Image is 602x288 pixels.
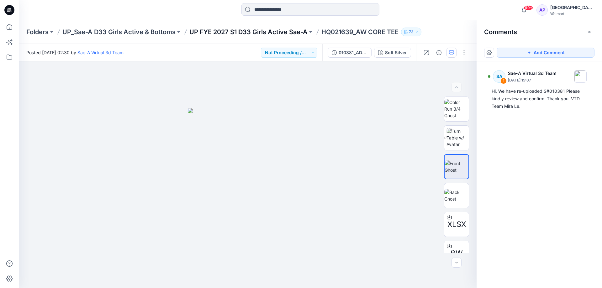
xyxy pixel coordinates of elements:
[409,29,414,35] p: 73
[451,248,463,259] span: BW
[550,11,594,16] div: Walmart
[434,48,444,58] button: Details
[447,219,466,230] span: XLSX
[77,50,124,55] a: Sae-A Virtual 3d Team
[26,28,49,36] a: Folders
[550,4,594,11] div: [GEOGRAPHIC_DATA]
[508,77,557,83] p: [DATE] 15:07
[374,48,411,58] button: Soft Silver
[401,28,421,36] button: 73
[446,128,469,148] img: Turn Table w/ Avatar
[444,99,469,119] img: Color Run 3/4 Ghost
[493,70,505,83] div: SA
[492,87,587,110] div: Hi, We have re-uploaded S#010381 Please kindly review and confirm. Thank you. VTD Team Mira Le.
[484,28,517,36] h2: Comments
[328,48,372,58] button: 010381_ADM_REV_ASTM Avatar_AW CORE TEE
[385,49,407,56] div: Soft Silver
[536,4,548,16] div: AP
[445,160,468,173] img: Front Ghost
[500,78,507,84] div: 1
[524,5,533,10] span: 99+
[26,49,124,56] span: Posted [DATE] 02:30 by
[339,49,367,56] div: 010381_ADM_REV_ASTM Avatar_AW CORE TEE
[508,70,557,77] p: Sae-A Virtual 3d Team
[444,189,469,202] img: Back Ghost
[189,28,308,36] a: UP FYE 2027 S1 D33 Girls Active Sae-A
[321,28,399,36] p: HQ021639_AW CORE TEE
[497,48,594,58] button: Add Comment
[62,28,176,36] a: UP_Sae-A D33 Girls Active & Bottoms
